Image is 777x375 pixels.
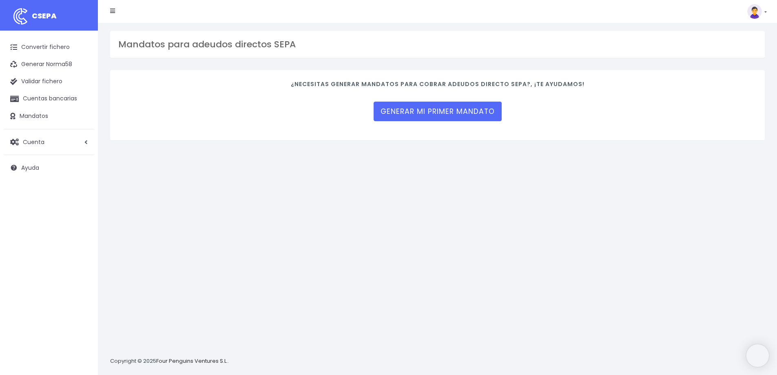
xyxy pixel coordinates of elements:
[4,73,94,90] a: Validar fichero
[23,138,44,146] span: Cuenta
[4,108,94,125] a: Mandatos
[156,357,228,365] a: Four Penguins Ventures S.L.
[4,133,94,151] a: Cuenta
[747,4,762,19] img: profile
[4,90,94,107] a: Cuentas bancarias
[4,39,94,56] a: Convertir fichero
[10,6,31,27] img: logo
[32,11,57,21] span: CSEPA
[374,102,502,121] a: Generar mi primer mandato
[110,357,229,366] p: Copyright © 2025 .
[118,39,757,50] h3: Mandatos para adeudos directos SEPA
[21,164,39,172] span: Ayuda
[121,81,754,121] div: ¿Necesitas generar mandatos para cobrar adeudos directo SEPA?, ¡Te ayudamos!
[4,56,94,73] a: Generar Norma58
[4,159,94,176] a: Ayuda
